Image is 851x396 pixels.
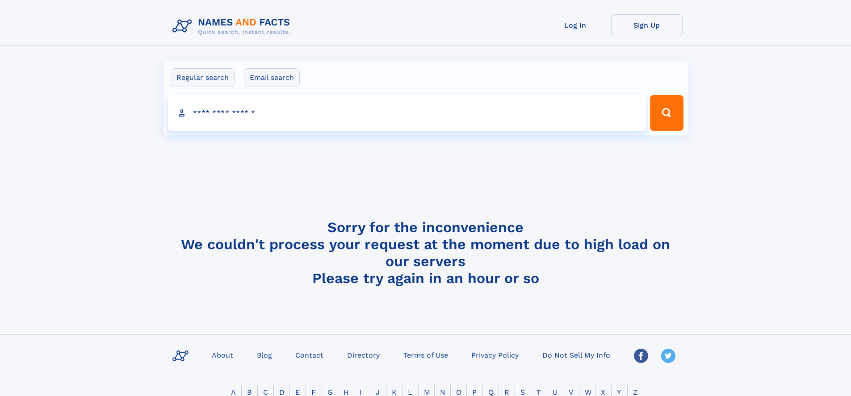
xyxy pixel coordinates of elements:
a: Terms of Use [400,348,452,361]
input: search input [168,95,646,131]
a: Privacy Policy [468,348,522,361]
label: Regular search [171,68,235,87]
a: Contact [292,348,327,361]
a: Log In [540,14,611,36]
button: Search Button [650,95,683,131]
img: Facebook [634,349,648,363]
a: Do Not Sell My Info [539,348,614,361]
a: Sign Up [611,14,683,36]
h4: Sorry for the inconvenience We couldn't process your request at the moment due to high load on ou... [169,219,683,287]
img: Logo Names and Facts [169,14,298,38]
img: Twitter [661,349,675,363]
a: Directory [344,348,383,361]
a: Blog [253,348,276,361]
a: About [208,348,237,361]
label: Email search [244,68,300,87]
